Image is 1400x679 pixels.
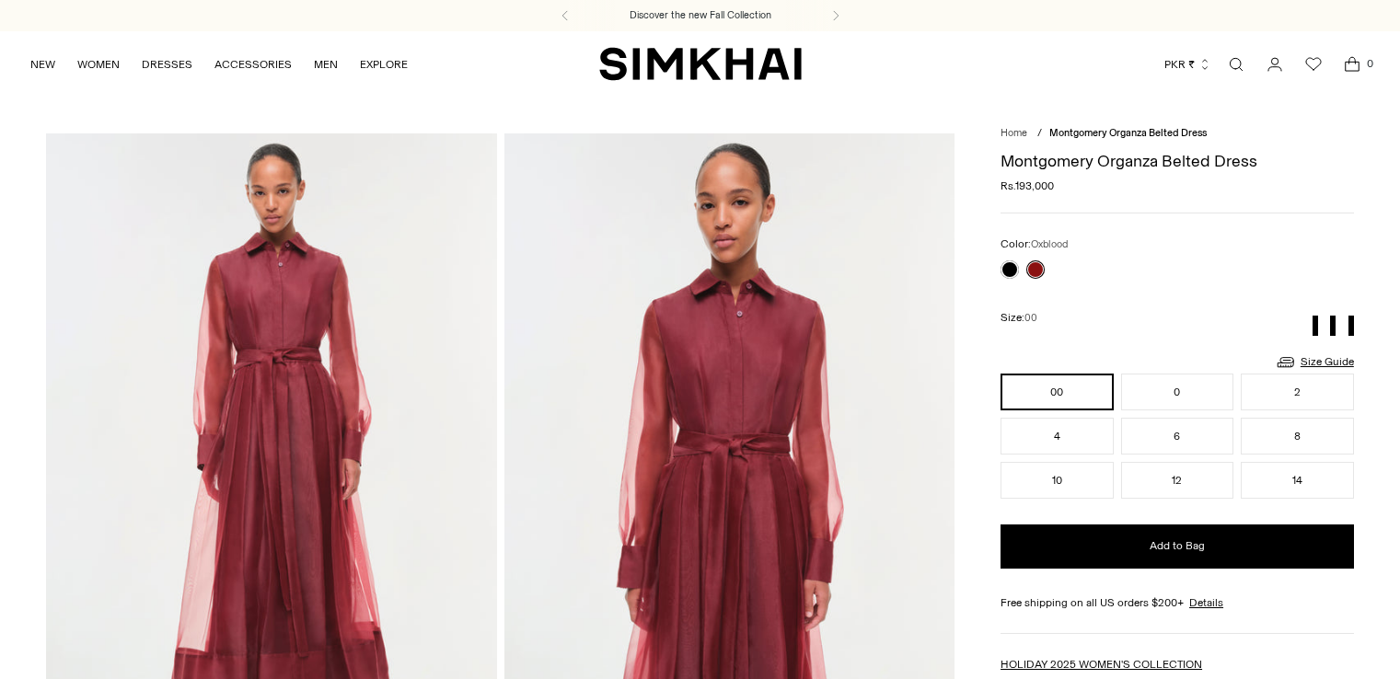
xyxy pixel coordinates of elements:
[314,44,338,85] a: MEN
[1001,374,1114,410] button: 00
[1164,44,1211,85] button: PKR ₨
[1150,538,1205,554] span: Add to Bag
[1001,178,1054,194] span: Rs.193,000
[1001,309,1037,327] label: Size:
[1189,594,1223,611] a: Details
[360,44,408,85] a: EXPLORE
[77,44,120,85] a: WOMEN
[1001,126,1354,142] nav: breadcrumbs
[599,46,802,82] a: SIMKHAI
[1275,351,1354,374] a: Size Guide
[1037,126,1042,142] div: /
[1241,418,1354,455] button: 8
[1001,594,1354,611] div: Free shipping on all US orders $200+
[1218,46,1255,83] a: Open search modal
[1121,418,1234,455] button: 6
[1001,462,1114,499] button: 10
[1295,46,1332,83] a: Wishlist
[142,44,192,85] a: DRESSES
[1001,658,1202,671] a: HOLIDAY 2025 WOMEN'S COLLECTION
[1121,462,1234,499] button: 12
[1001,153,1354,169] h1: Montgomery Organza Belted Dress
[630,8,771,23] a: Discover the new Fall Collection
[214,44,292,85] a: ACCESSORIES
[1241,462,1354,499] button: 14
[1361,55,1378,72] span: 0
[1001,418,1114,455] button: 4
[1241,374,1354,410] button: 2
[1121,374,1234,410] button: 0
[30,44,55,85] a: NEW
[1001,127,1027,139] a: Home
[1001,236,1068,253] label: Color:
[1001,524,1354,569] button: Add to Bag
[1256,46,1293,83] a: Go to the account page
[1031,238,1068,250] span: Oxblood
[1049,127,1207,139] span: Montgomery Organza Belted Dress
[1334,46,1371,83] a: Open cart modal
[1024,312,1037,324] span: 00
